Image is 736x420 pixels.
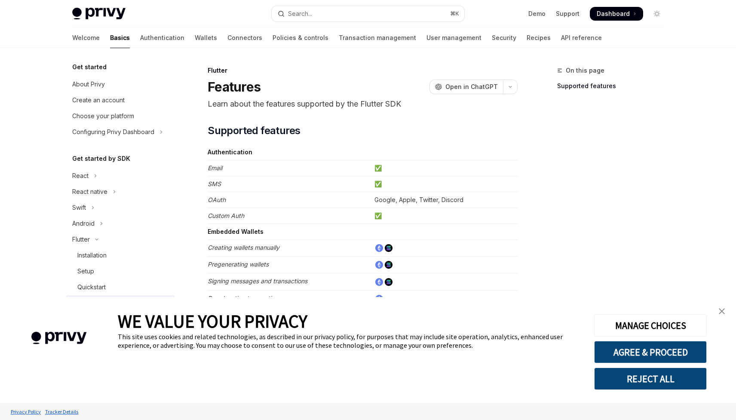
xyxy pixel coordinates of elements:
a: Supported features [557,79,671,93]
a: Authentication [140,28,184,48]
em: Signing messages and transactions [208,277,307,285]
button: REJECT ALL [594,368,707,390]
a: About Privy [65,77,175,92]
div: Configuring Privy Dashboard [72,127,154,137]
button: Open in ChatGPT [429,80,503,94]
div: Create an account [72,95,125,105]
button: Toggle Android section [65,216,175,231]
a: Create an account [65,92,175,108]
button: AGREE & PROCEED [594,341,707,363]
p: Learn about the features supported by the Flutter SDK [208,98,518,110]
span: On this page [566,65,604,76]
a: Basics [110,28,130,48]
div: Swift [72,202,86,213]
em: Creating wallets manually [208,244,279,251]
em: Pregenerating wallets [208,261,269,268]
button: Toggle React native section [65,184,175,199]
span: ⌘ K [450,10,459,17]
span: Open in ChatGPT [445,83,498,91]
a: Transaction management [339,28,416,48]
a: User management [426,28,481,48]
img: ethereum.png [375,295,383,303]
td: ✅ [371,208,518,224]
em: SMS [208,180,221,187]
a: Choose your platform [65,108,175,124]
a: Wallets [195,28,217,48]
strong: Authentication [208,148,252,156]
img: ethereum.png [375,261,383,269]
img: ethereum.png [375,244,383,252]
a: Demo [528,9,546,18]
a: Policies & controls [273,28,328,48]
img: solana.png [385,261,393,269]
em: Email [208,164,222,172]
img: solana.png [385,244,393,252]
a: Dashboard [590,7,643,21]
button: Toggle Swift section [65,200,175,215]
a: close banner [713,303,730,320]
span: Supported features [208,124,300,138]
div: Setup [77,266,94,276]
div: About Privy [72,79,105,89]
td: Google, Apple, Twitter, Discord [371,192,518,208]
a: Support [556,9,580,18]
button: Open search [272,6,464,21]
strong: Embedded Wallets [208,228,264,235]
img: light logo [72,8,126,20]
img: company logo [13,319,105,357]
h5: Get started [72,62,107,72]
a: Setup [65,264,175,279]
div: Android [72,218,95,229]
a: Quickstart [65,279,175,295]
button: Toggle Flutter section [65,232,175,247]
a: Security [492,28,516,48]
img: solana.png [385,278,393,286]
button: Toggle Configuring Privy Dashboard section [65,124,175,140]
em: OAuth [208,196,226,203]
td: ✅ [371,160,518,176]
a: Installation [65,248,175,263]
h5: Get started by SDK [72,153,130,164]
img: close banner [719,308,725,314]
div: Installation [77,250,107,261]
em: Custom Auth [208,212,244,219]
div: Flutter [72,234,90,245]
div: Choose your platform [72,111,134,121]
div: Search... [288,9,312,19]
a: Tracker Details [43,404,80,419]
img: ethereum.png [375,278,383,286]
button: MANAGE CHOICES [594,314,707,337]
em: Broadcasting transactions [208,294,281,302]
div: This site uses cookies and related technologies, as described in our privacy policy, for purposes... [118,332,581,349]
div: React native [72,187,107,197]
span: Dashboard [597,9,630,18]
div: Quickstart [77,282,106,292]
button: Toggle React section [65,168,175,184]
span: WE VALUE YOUR PRIVACY [118,310,307,332]
h1: Features [208,79,261,95]
a: Features [65,295,175,311]
td: ✅ [371,176,518,192]
div: React [72,171,89,181]
a: Privacy Policy [9,404,43,419]
div: Flutter [208,66,518,75]
a: API reference [561,28,602,48]
a: Connectors [227,28,262,48]
button: Toggle dark mode [650,7,664,21]
a: Welcome [72,28,100,48]
a: Recipes [527,28,551,48]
